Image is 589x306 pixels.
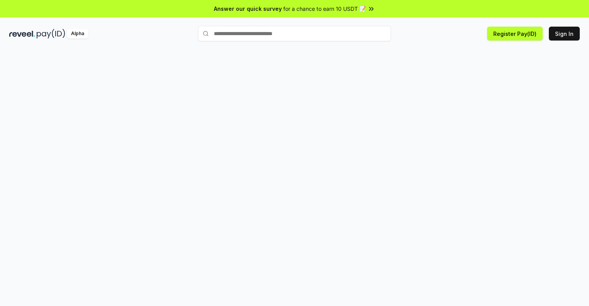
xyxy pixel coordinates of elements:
[67,29,88,39] div: Alpha
[549,27,580,41] button: Sign In
[283,5,366,13] span: for a chance to earn 10 USDT 📝
[214,5,282,13] span: Answer our quick survey
[37,29,65,39] img: pay_id
[487,27,543,41] button: Register Pay(ID)
[9,29,35,39] img: reveel_dark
